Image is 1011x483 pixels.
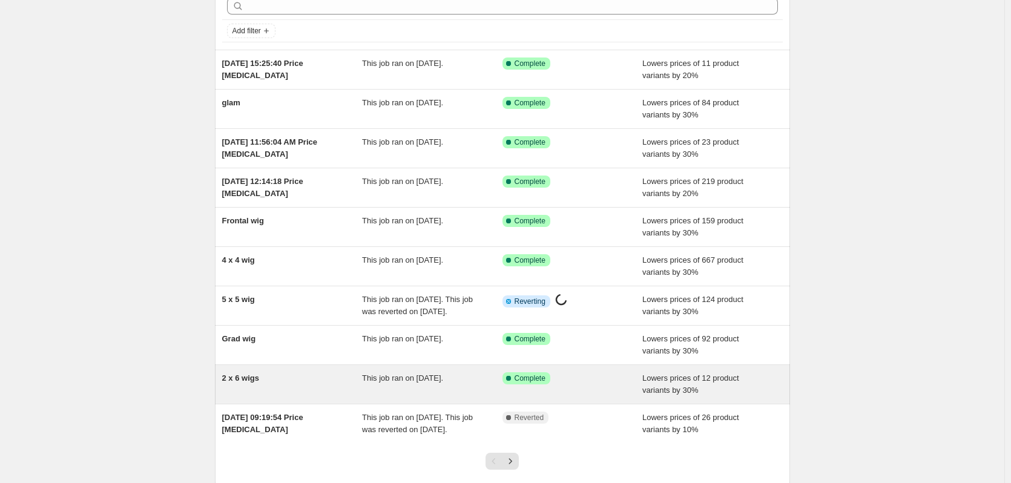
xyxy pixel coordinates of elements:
span: Complete [515,216,545,226]
span: Lowers prices of 11 product variants by 20% [642,59,739,80]
span: This job ran on [DATE]. This job was reverted on [DATE]. [362,413,473,434]
span: Frontal wig [222,216,264,225]
span: Lowers prices of 84 product variants by 30% [642,98,739,119]
span: Lowers prices of 159 product variants by 30% [642,216,743,237]
span: Lowers prices of 12 product variants by 30% [642,373,739,395]
span: Lowers prices of 124 product variants by 30% [642,295,743,316]
span: Lowers prices of 92 product variants by 30% [642,334,739,355]
span: 5 x 5 wig [222,295,255,304]
span: 2 x 6 wigs [222,373,259,383]
span: Complete [515,334,545,344]
span: Lowers prices of 23 product variants by 30% [642,137,739,159]
span: Lowers prices of 219 product variants by 20% [642,177,743,198]
span: Complete [515,137,545,147]
span: Lowers prices of 26 product variants by 10% [642,413,739,434]
span: Complete [515,59,545,68]
span: glam [222,98,240,107]
span: Add filter [232,26,261,36]
span: [DATE] 15:25:40 Price [MEDICAL_DATA] [222,59,303,80]
nav: Pagination [486,453,519,470]
span: [DATE] 12:14:18 Price [MEDICAL_DATA] [222,177,303,198]
span: This job ran on [DATE]. [362,177,443,186]
span: This job ran on [DATE]. [362,137,443,146]
span: This job ran on [DATE]. [362,373,443,383]
span: Reverted [515,413,544,422]
button: Add filter [227,24,275,38]
span: 4 x 4 wig [222,255,255,264]
span: Grad wig [222,334,256,343]
span: [DATE] 09:19:54 Price [MEDICAL_DATA] [222,413,303,434]
span: Lowers prices of 667 product variants by 30% [642,255,743,277]
span: Complete [515,255,545,265]
span: This job ran on [DATE]. [362,59,443,68]
span: Complete [515,373,545,383]
span: Complete [515,177,545,186]
span: This job ran on [DATE]. [362,334,443,343]
button: Next [502,453,519,470]
span: This job ran on [DATE]. [362,216,443,225]
span: [DATE] 11:56:04 AM Price [MEDICAL_DATA] [222,137,318,159]
span: Reverting [515,297,545,306]
span: Complete [515,98,545,108]
span: This job ran on [DATE]. This job was reverted on [DATE]. [362,295,473,316]
span: This job ran on [DATE]. [362,255,443,264]
span: This job ran on [DATE]. [362,98,443,107]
